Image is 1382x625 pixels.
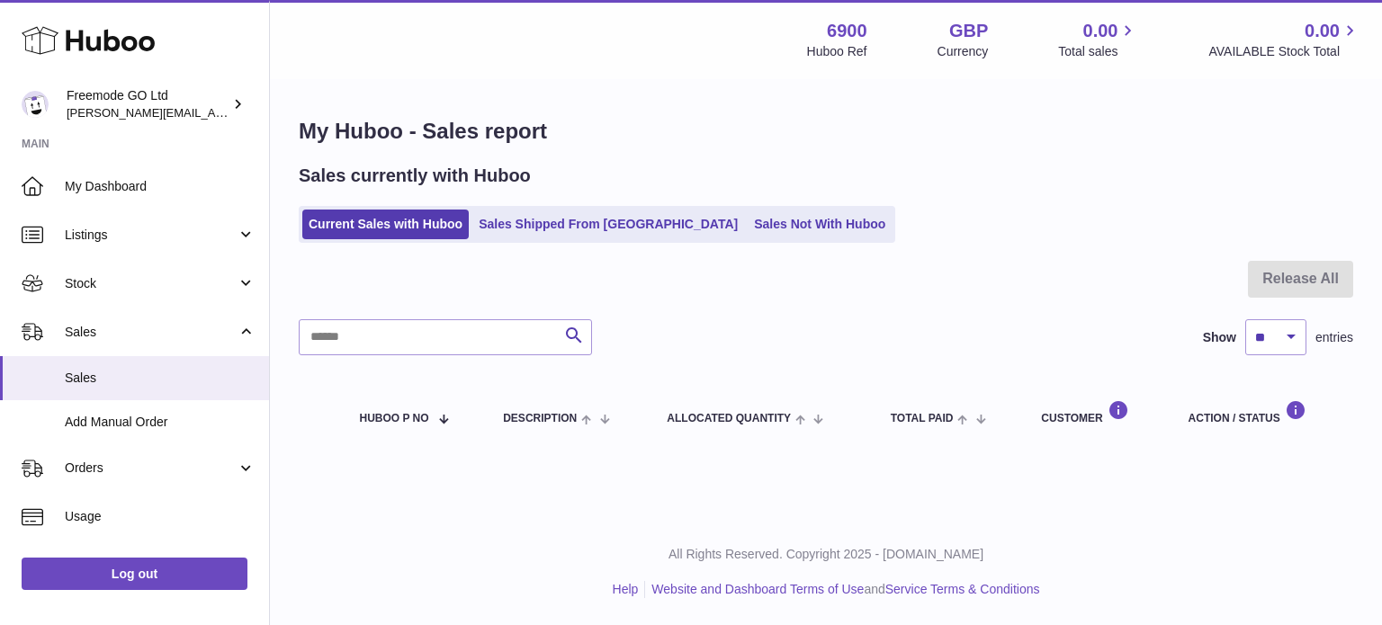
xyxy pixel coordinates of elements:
[827,19,867,43] strong: 6900
[1305,19,1340,43] span: 0.00
[667,413,791,424] span: ALLOCATED Quantity
[1058,19,1138,60] a: 0.00 Total sales
[1208,19,1360,60] a: 0.00 AVAILABLE Stock Total
[299,164,531,188] h2: Sales currently with Huboo
[65,275,237,292] span: Stock
[645,581,1039,598] li: and
[949,19,988,43] strong: GBP
[302,210,469,239] a: Current Sales with Huboo
[65,460,237,477] span: Orders
[22,558,247,590] a: Log out
[1189,400,1335,424] div: Action / Status
[1083,19,1118,43] span: 0.00
[284,546,1368,563] p: All Rights Reserved. Copyright 2025 - [DOMAIN_NAME]
[65,414,256,431] span: Add Manual Order
[807,43,867,60] div: Huboo Ref
[938,43,989,60] div: Currency
[1208,43,1360,60] span: AVAILABLE Stock Total
[1058,43,1138,60] span: Total sales
[1315,329,1353,346] span: entries
[613,582,639,596] a: Help
[65,227,237,244] span: Listings
[67,105,361,120] span: [PERSON_NAME][EMAIL_ADDRESS][DOMAIN_NAME]
[299,117,1353,146] h1: My Huboo - Sales report
[885,582,1040,596] a: Service Terms & Conditions
[67,87,229,121] div: Freemode GO Ltd
[891,413,954,424] span: Total paid
[651,582,864,596] a: Website and Dashboard Terms of Use
[65,178,256,195] span: My Dashboard
[503,413,577,424] span: Description
[65,370,256,387] span: Sales
[360,413,429,424] span: Huboo P no
[22,91,49,118] img: lenka.smikniarova@gioteck.com
[472,210,744,239] a: Sales Shipped From [GEOGRAPHIC_DATA]
[1203,329,1236,346] label: Show
[748,210,892,239] a: Sales Not With Huboo
[1041,400,1152,424] div: Customer
[65,324,237,341] span: Sales
[65,508,256,525] span: Usage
